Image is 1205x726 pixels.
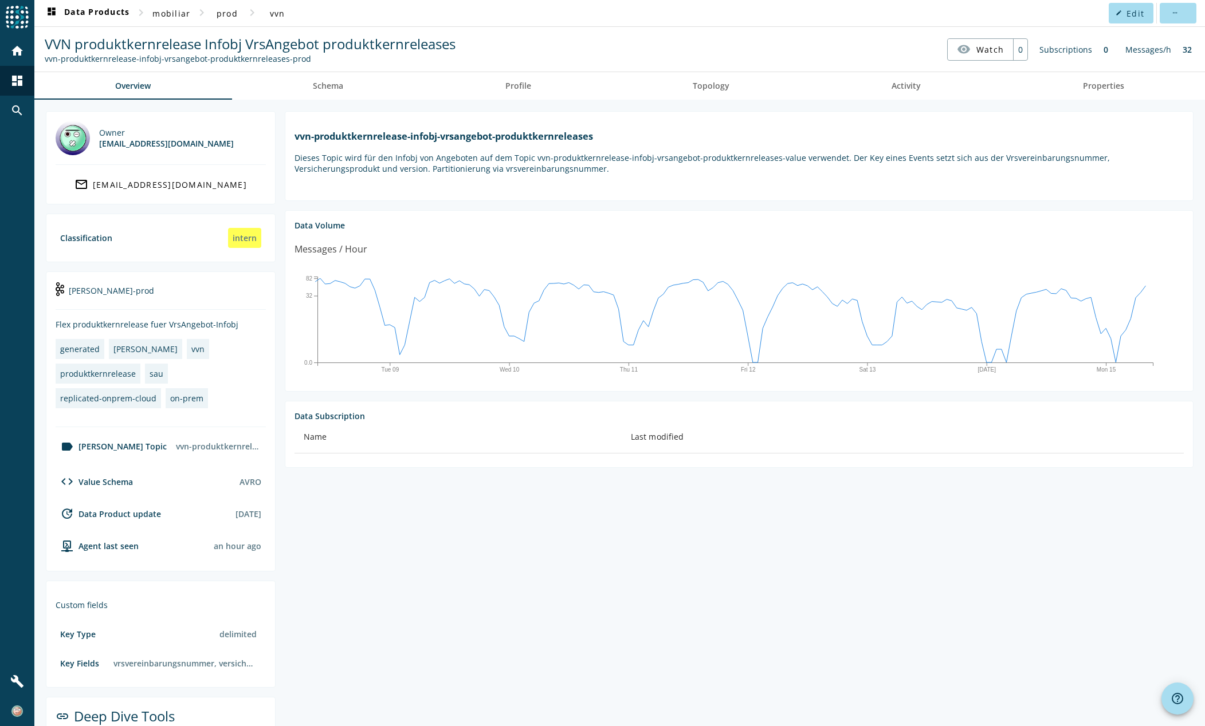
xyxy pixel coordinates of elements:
text: Wed 10 [500,366,520,373]
mat-icon: edit [1116,10,1122,16]
div: Value Schema [56,475,133,488]
button: Watch [948,39,1013,60]
img: spoud-logo.svg [6,6,29,29]
mat-icon: link [56,709,69,723]
text: Mon 15 [1096,366,1116,373]
div: agent-env-prod [56,539,139,553]
span: Watch [976,40,1004,60]
div: on-prem [170,393,203,404]
img: kafka-prod [56,282,64,296]
div: intern [228,228,261,248]
mat-icon: help_outline [1171,692,1184,705]
th: Last modified [622,421,1184,453]
div: Kafka Topic: vvn-produktkernrelease-infobj-vrsangebot-produktkernreleases-prod [45,53,456,64]
div: Key Type [60,629,96,640]
mat-icon: search [10,104,24,117]
span: Edit [1127,8,1144,19]
h1: vvn-produktkernrelease-infobj-vrsangebot-produktkernreleases [295,130,1184,143]
mat-icon: dashboard [45,6,58,20]
div: delimited [215,624,261,644]
span: Data Products [45,6,129,20]
div: vrsvereinbarungsnummer, versicherungsprodukt, version [109,653,261,673]
div: [EMAIL_ADDRESS][DOMAIN_NAME] [99,138,234,149]
div: 0 [1013,39,1027,60]
th: Name [295,421,622,453]
div: replicated-onprem-cloud [60,393,156,404]
div: Data Subscription [295,411,1184,421]
mat-icon: mail_outline [74,177,88,191]
mat-icon: chevron_right [195,6,209,19]
mat-icon: home [10,44,24,58]
span: mobiliar [152,8,190,19]
span: Schema [313,82,343,90]
div: 0 [1098,38,1114,61]
mat-icon: dashboard [10,74,24,88]
button: prod [209,3,245,23]
div: vvn-produktkernrelease-infobj-vrsangebot-produktkernreleases-prod [171,436,266,456]
a: [EMAIL_ADDRESS][DOMAIN_NAME] [56,174,266,195]
div: Data Product update [56,507,161,520]
span: Activity [892,82,921,90]
div: [EMAIL_ADDRESS][DOMAIN_NAME] [93,179,247,190]
span: prod [217,8,238,19]
div: [PERSON_NAME]-prod [56,281,266,310]
mat-icon: visibility [957,42,971,56]
text: Sat 13 [859,366,876,373]
div: Custom fields [56,599,266,610]
div: Flex produktkernrelease fuer VrsAngebot-Infobj [56,319,266,330]
span: Profile [505,82,531,90]
div: Subscriptions [1034,38,1098,61]
div: Classification [60,232,112,243]
div: Messages/h [1120,38,1177,61]
mat-icon: label [60,440,74,453]
mat-icon: code [60,475,74,488]
text: Tue 09 [381,366,399,373]
span: Overview [115,82,151,90]
button: Data Products [40,3,134,23]
span: Properties [1083,82,1124,90]
div: [PERSON_NAME] [113,344,178,354]
text: 0.0 [304,359,312,365]
div: 32 [1177,38,1198,61]
mat-icon: chevron_right [134,6,148,19]
p: Dieses Topic wird für den Infobj von Angeboten auf dem Topic vvn-produktkernrelease-infobj-vrsang... [295,152,1184,174]
span: vvn [270,8,285,19]
text: 32 [305,293,312,299]
mat-icon: chevron_right [245,6,259,19]
div: generated [60,344,100,354]
text: 82 [305,275,312,282]
text: Thu 11 [619,366,638,373]
span: Topology [693,82,729,90]
div: Data Volume [295,220,1184,231]
div: [PERSON_NAME] Topic [56,440,167,453]
span: VVN produktkernrelease Infobj VrsAngebot produktkernreleases [45,34,456,53]
div: sau [150,368,163,379]
div: produktkernrelease [60,368,136,379]
div: [DATE] [235,508,261,519]
div: Messages / Hour [295,242,367,257]
div: Key Fields [60,658,99,669]
button: vvn [259,3,296,23]
mat-icon: more_horiz [1171,10,1177,16]
img: sauron@mobi.ch [56,121,90,155]
div: Agents typically reports every 15min to 1h [214,540,261,551]
text: [DATE] [978,366,996,373]
div: vvn [191,344,205,354]
button: mobiliar [148,3,195,23]
img: 8006bfb5137ba185ffdf53ea38d26b4d [11,705,23,717]
div: Owner [99,127,234,138]
text: Fri 12 [740,366,755,373]
mat-icon: build [10,674,24,688]
mat-icon: update [60,507,74,520]
div: AVRO [240,476,261,487]
button: Edit [1109,3,1153,23]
